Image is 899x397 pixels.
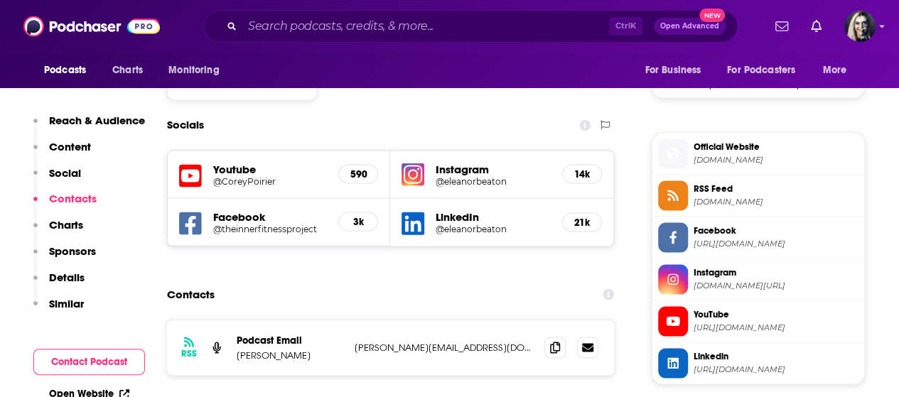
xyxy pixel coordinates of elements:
[213,162,327,175] h5: Youtube
[167,112,204,138] h2: Socials
[33,271,85,297] button: Details
[654,18,726,35] button: Open AdvancedNew
[727,60,795,80] span: For Podcasters
[350,168,366,180] h5: 590
[844,11,876,42] button: Show profile menu
[49,244,96,258] p: Sponsors
[694,266,858,278] span: Instagram
[33,244,96,271] button: Sponsors
[694,196,858,207] span: fiercefeminineleadership.libsyn.com
[694,308,858,320] span: YouTube
[33,297,84,323] button: Similar
[103,57,151,84] a: Charts
[436,210,550,223] h5: LinkedIn
[658,180,858,210] a: RSS Feed[DOMAIN_NAME]
[49,218,83,232] p: Charts
[49,114,145,127] p: Reach & Audience
[49,192,97,205] p: Contacts
[694,154,858,165] span: safimedia.lpages.co
[813,57,865,84] button: open menu
[49,166,81,180] p: Social
[635,57,718,84] button: open menu
[44,60,86,80] span: Podcasts
[660,23,719,30] span: Open Advanced
[49,271,85,284] p: Details
[694,349,858,362] span: Linkedin
[237,349,343,361] p: [PERSON_NAME]
[694,224,858,236] span: Facebook
[167,281,215,308] h2: Contacts
[34,57,104,84] button: open menu
[33,114,145,140] button: Reach & Audience
[694,322,858,332] span: https://www.youtube.com/@CoreyPoirier
[823,60,847,80] span: More
[770,14,794,38] a: Show notifications dropdown
[805,14,827,38] a: Show notifications dropdown
[694,280,858,290] span: instagram.com/eleanorbeaton
[49,140,91,153] p: Content
[112,60,143,80] span: Charts
[203,10,738,43] div: Search podcasts, credits, & more...
[168,60,219,80] span: Monitoring
[844,11,876,42] span: Logged in as candirose777
[49,297,84,310] p: Similar
[33,349,145,375] button: Contact Podcast
[699,9,725,22] span: New
[23,13,160,40] img: Podchaser - Follow, Share and Rate Podcasts
[213,175,327,186] a: @CoreyPoirier
[658,138,858,168] a: Official Website[DOMAIN_NAME]
[658,264,858,294] a: Instagram[DOMAIN_NAME][URL]
[609,17,642,36] span: Ctrl K
[158,57,237,84] button: open menu
[355,341,533,353] p: [PERSON_NAME][EMAIL_ADDRESS][DOMAIN_NAME]
[658,348,858,378] a: Linkedin[URL][DOMAIN_NAME]
[213,223,327,234] a: @theinnerfitnessproject
[213,210,327,223] h5: Facebook
[242,15,609,38] input: Search podcasts, credits, & more...
[33,166,81,192] button: Social
[436,162,550,175] h5: Instagram
[718,57,816,84] button: open menu
[33,140,91,166] button: Content
[436,223,550,234] a: @eleanorbeaton
[402,163,424,185] img: iconImage
[645,60,701,80] span: For Business
[237,334,343,346] p: Podcast Email
[181,347,197,359] h3: RSS
[694,140,858,153] span: Official Website
[33,218,83,244] button: Charts
[574,168,590,180] h5: 14k
[436,175,550,186] a: @eleanorbeaton
[694,182,858,195] span: RSS Feed
[658,222,858,252] a: Facebook[URL][DOMAIN_NAME]
[694,364,858,374] span: https://www.linkedin.com/in/eleanorbeaton
[652,31,864,89] a: Libsyn Deal: Use code: 'podchaser' for rest of Sep + Oct FREE!
[694,238,858,249] span: https://www.facebook.com/theinnerfitnessproject
[350,215,366,227] h5: 3k
[33,192,97,218] button: Contacts
[844,11,876,42] img: User Profile
[574,216,590,228] h5: 21k
[658,306,858,336] a: YouTube[URL][DOMAIN_NAME]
